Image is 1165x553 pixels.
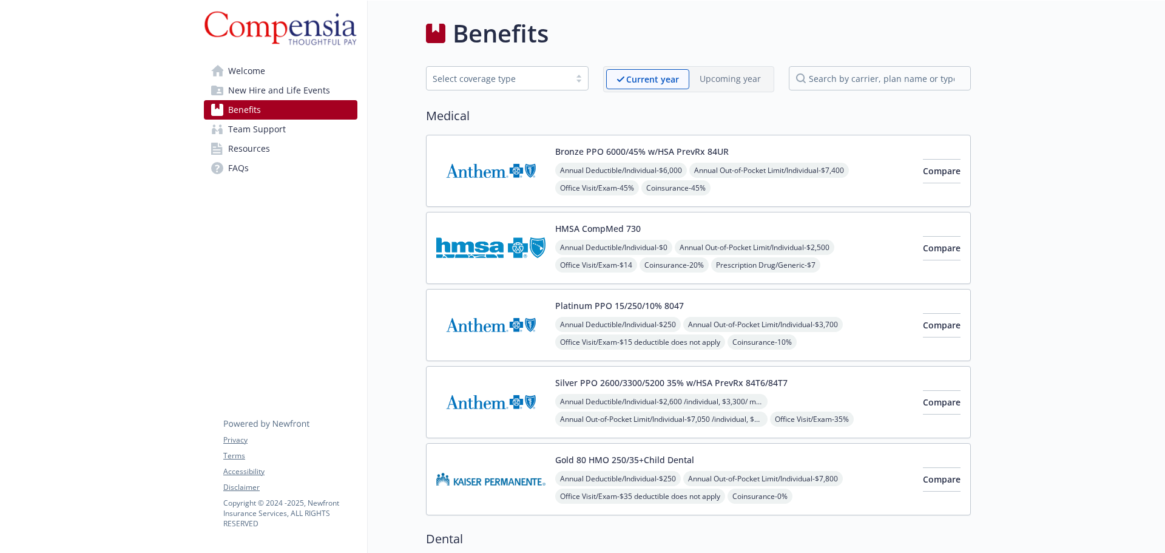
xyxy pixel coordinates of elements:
[436,299,545,351] img: Anthem Blue Cross carrier logo
[436,222,545,274] img: Hawaii Medical Service Association carrier logo
[555,257,637,273] span: Office Visit/Exam - $14
[228,61,265,81] span: Welcome
[923,390,961,415] button: Compare
[228,100,261,120] span: Benefits
[555,376,788,389] button: Silver PPO 2600/3300/5200 35% w/HSA PrevRx 84T6/84T7
[555,180,639,195] span: Office Visit/Exam - 45%
[555,222,641,235] button: HMSA CompMed 730
[204,139,357,158] a: Resources
[436,453,545,505] img: Kaiser Permanente Insurance Company carrier logo
[923,473,961,485] span: Compare
[683,471,843,486] span: Annual Out-of-Pocket Limit/Individual - $7,800
[923,313,961,338] button: Compare
[436,145,545,197] img: Anthem Blue Cross carrier logo
[204,81,357,100] a: New Hire and Life Events
[204,158,357,178] a: FAQs
[923,467,961,492] button: Compare
[700,72,761,85] p: Upcoming year
[555,489,725,504] span: Office Visit/Exam - $35 deductible does not apply
[770,412,854,427] span: Office Visit/Exam - 35%
[626,73,679,86] p: Current year
[641,180,711,195] span: Coinsurance - 45%
[223,498,357,529] p: Copyright © 2024 - 2025 , Newfront Insurance Services, ALL RIGHTS RESERVED
[923,165,961,177] span: Compare
[789,66,971,90] input: search by carrier, plan name or type
[923,319,961,331] span: Compare
[426,530,971,548] h2: Dental
[426,107,971,125] h2: Medical
[683,317,843,332] span: Annual Out-of-Pocket Limit/Individual - $3,700
[228,158,249,178] span: FAQs
[555,240,672,255] span: Annual Deductible/Individual - $0
[923,159,961,183] button: Compare
[728,489,792,504] span: Coinsurance - 0%
[204,120,357,139] a: Team Support
[728,334,797,350] span: Coinsurance - 10%
[555,471,681,486] span: Annual Deductible/Individual - $250
[689,163,849,178] span: Annual Out-of-Pocket Limit/Individual - $7,400
[555,145,729,158] button: Bronze PPO 6000/45% w/HSA PrevRx 84UR
[436,376,545,428] img: Anthem Blue Cross carrier logo
[555,412,768,427] span: Annual Out-of-Pocket Limit/Individual - $7,050 /individual, $7,050/ member
[223,450,357,461] a: Terms
[228,120,286,139] span: Team Support
[223,435,357,446] a: Privacy
[204,100,357,120] a: Benefits
[228,139,270,158] span: Resources
[204,61,357,81] a: Welcome
[453,15,549,52] h1: Benefits
[555,317,681,332] span: Annual Deductible/Individual - $250
[923,236,961,260] button: Compare
[228,81,330,100] span: New Hire and Life Events
[433,72,564,85] div: Select coverage type
[223,482,357,493] a: Disclaimer
[711,257,820,273] span: Prescription Drug/Generic - $7
[555,334,725,350] span: Office Visit/Exam - $15 deductible does not apply
[555,394,768,409] span: Annual Deductible/Individual - $2,600 /individual, $3,300/ member
[223,466,357,477] a: Accessibility
[555,299,684,312] button: Platinum PPO 15/250/10% 8047
[555,453,694,466] button: Gold 80 HMO 250/35+Child Dental
[923,242,961,254] span: Compare
[689,69,771,89] span: Upcoming year
[675,240,834,255] span: Annual Out-of-Pocket Limit/Individual - $2,500
[555,163,687,178] span: Annual Deductible/Individual - $6,000
[923,396,961,408] span: Compare
[640,257,709,273] span: Coinsurance - 20%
